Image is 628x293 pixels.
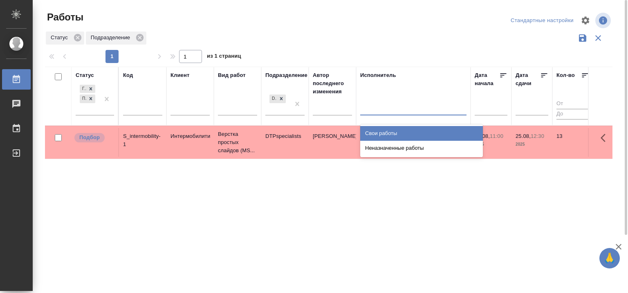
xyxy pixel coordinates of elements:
[556,109,589,119] input: До
[218,130,257,155] p: Верстка простых слайдов (MS...
[516,140,548,149] p: 2025
[51,34,71,42] p: Статус
[91,34,133,42] p: Подразделение
[265,71,307,79] div: Подразделение
[207,51,241,63] span: из 1 страниц
[360,126,483,141] div: Свои работы
[509,14,576,27] div: split button
[80,95,86,103] div: Подбор
[360,141,483,156] div: Неназначенные работы
[490,133,503,139] p: 11:00
[86,32,146,45] div: Подразделение
[360,71,396,79] div: Исполнитель
[74,132,114,143] div: Можно подбирать исполнителей
[531,133,544,139] p: 12:30
[46,32,84,45] div: Статус
[516,71,540,88] div: Дата сдачи
[170,71,189,79] div: Клиент
[79,94,96,104] div: Готов к работе, Подбор
[269,94,287,104] div: DTPspecialists
[575,30,590,46] button: Сохранить фильтры
[516,133,531,139] p: 25.08,
[45,11,83,24] span: Работы
[123,71,133,79] div: Код
[123,132,162,149] div: S_intermobility-1
[80,85,86,93] div: Готов к работе
[79,84,96,94] div: Готов к работе, Подбор
[595,13,612,28] span: Посмотреть информацию
[475,140,507,149] p: 2025
[261,128,309,157] td: DTPspecialists
[599,248,620,268] button: 🙏
[552,128,593,157] td: 13
[556,99,589,109] input: От
[79,133,100,142] p: Подбор
[218,71,246,79] div: Вид работ
[590,30,606,46] button: Сбросить фильтры
[603,250,617,267] span: 🙏
[576,11,595,30] span: Настроить таблицу
[313,71,352,96] div: Автор последнего изменения
[269,95,277,103] div: DTPspecialists
[170,132,210,140] p: Интермобилити
[596,128,615,148] button: Здесь прячутся важные кнопки
[76,71,94,79] div: Статус
[475,71,499,88] div: Дата начала
[309,128,356,157] td: [PERSON_NAME]
[556,71,575,79] div: Кол-во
